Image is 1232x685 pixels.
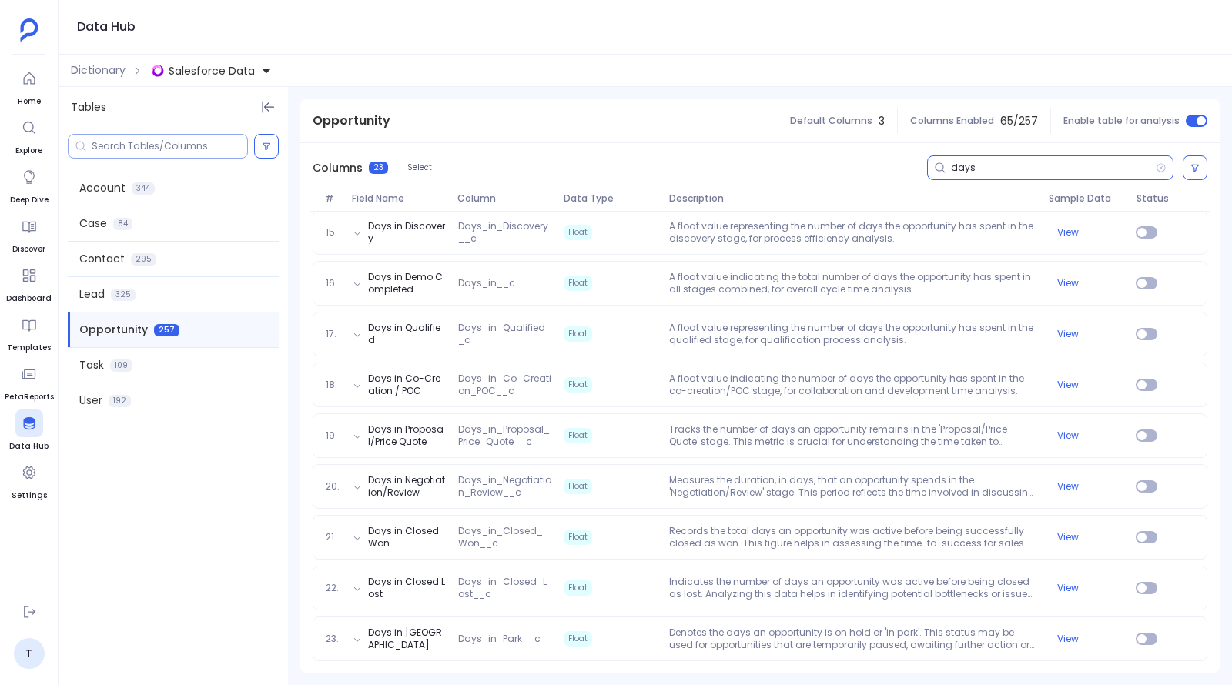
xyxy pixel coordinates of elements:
[663,525,1042,550] p: Records the total days an opportunity was active before being successfully closed as won. This fi...
[154,324,179,336] span: 257
[319,192,345,205] span: #
[663,474,1042,499] p: Measures the duration, in days, that an opportunity spends in the 'Negotiation/Review' stage. Thi...
[1057,379,1079,391] button: View
[6,262,52,305] a: Dashboard
[14,638,45,669] a: T
[79,357,104,373] span: Task
[71,62,126,79] span: Dictionary
[663,220,1042,245] p: A float value representing the number of days the opportunity has spent in the discovery stage, f...
[12,212,45,256] a: Discover
[564,428,592,443] span: Float
[113,218,132,230] span: 84
[564,225,592,240] span: Float
[663,373,1042,397] p: A float value indicating the number of days the opportunity has spent in the co-creation/POC stag...
[109,395,131,407] span: 192
[564,276,592,291] span: Float
[1043,192,1131,205] span: Sample Data
[257,96,279,118] button: Hide Tables
[1000,113,1038,129] span: 65 / 257
[368,423,446,448] button: Days in Proposal/Price Quote
[79,251,125,267] span: Contact
[790,115,872,127] span: Default Columns
[663,423,1042,448] p: Tracks the number of days an opportunity remains in the 'Proposal/Price Quote' stage. This metric...
[368,474,446,499] button: Days in Negotiation/Review
[313,112,390,130] span: Opportunity
[557,192,663,205] span: Data Type
[79,286,105,302] span: Lead
[79,216,107,232] span: Case
[79,180,126,196] span: Account
[10,194,49,206] span: Deep Dive
[1130,192,1166,205] span: Status
[131,253,156,266] span: 295
[320,582,346,594] span: 22.
[1063,115,1180,127] span: Enable table for analysis
[320,277,346,289] span: 16.
[564,326,592,342] span: Float
[663,322,1042,346] p: A float value representing the number of days the opportunity has spent in the qualified stage, f...
[320,531,346,543] span: 21.
[152,65,164,77] img: singlestore.svg
[368,627,446,651] button: Days in [GEOGRAPHIC_DATA]
[368,322,446,346] button: Days in Qualified
[369,162,388,174] span: 23
[910,115,994,127] span: Columns Enabled
[663,576,1042,600] p: Indicates the number of days an opportunity was active before being closed as lost. Analyzing thi...
[320,226,346,239] span: 15.
[149,58,275,83] button: Salesforce Data
[7,311,51,354] a: Templates
[452,423,557,448] span: Days_in_Proposal_Price_Quote__c
[564,377,592,393] span: Float
[77,16,136,38] h1: Data Hub
[368,525,446,550] button: Days in Closed Won
[169,63,255,79] span: Salesforce Data
[79,322,148,338] span: Opportunity
[111,289,136,301] span: 325
[320,633,346,645] span: 23.
[564,580,592,596] span: Float
[452,322,557,346] span: Days_in_Qualified__c
[1057,328,1079,340] button: View
[663,192,1043,205] span: Description
[12,243,45,256] span: Discover
[313,160,363,176] span: Columns
[6,292,52,305] span: Dashboard
[452,373,557,397] span: Days_in_Co_Creation_POC__c
[59,87,288,128] div: Tables
[320,429,346,442] span: 19.
[110,359,132,372] span: 109
[5,391,54,403] span: PetaReports
[320,480,346,493] span: 20.
[346,192,451,205] span: Field Name
[10,163,49,206] a: Deep Dive
[1057,480,1079,493] button: View
[452,633,557,645] span: Days_in_Park__c
[452,220,557,245] span: Days_in_Discovery__c
[5,360,54,403] a: PetaReports
[1057,277,1079,289] button: View
[12,490,47,502] span: Settings
[879,113,885,129] span: 3
[951,162,1156,174] input: Search Columns
[452,277,557,289] span: Days_in__c
[15,114,43,157] a: Explore
[564,530,592,545] span: Float
[368,373,446,397] button: Days in Co-Creation / POC
[15,65,43,108] a: Home
[15,145,43,157] span: Explore
[12,459,47,502] a: Settings
[1057,582,1079,594] button: View
[1057,531,1079,543] button: View
[368,576,446,600] button: Days in Closed Lost
[20,18,38,42] img: petavue logo
[368,220,446,245] button: Days in Discovery
[452,525,557,550] span: Days_in_Closed_Won__c
[1057,429,1079,442] button: View
[9,440,49,453] span: Data Hub
[368,271,446,296] button: Days in Demo Completed
[79,393,102,409] span: User
[320,328,346,340] span: 17.
[397,158,442,178] button: Select
[564,631,592,647] span: Float
[7,342,51,354] span: Templates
